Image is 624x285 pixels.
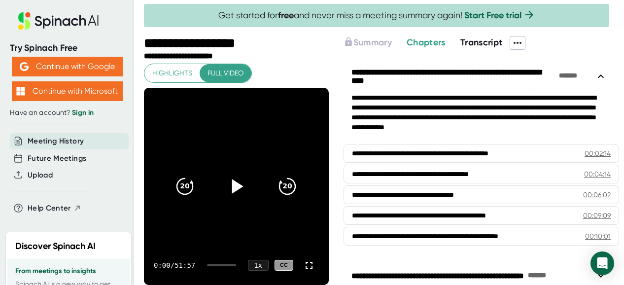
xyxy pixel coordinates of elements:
div: 00:09:09 [583,211,611,220]
div: CC [275,260,293,271]
span: Summary [353,37,392,48]
button: Chapters [407,36,446,49]
div: 0:00 / 51:57 [154,261,195,269]
button: Future Meetings [28,153,86,164]
span: Full video [208,67,243,79]
h3: From meetings to insights [15,267,122,275]
span: Chapters [407,37,446,48]
div: 00:10:01 [585,231,611,241]
button: Full video [200,64,251,82]
button: Highlights [144,64,200,82]
button: Summary [344,36,392,49]
a: Start Free trial [464,10,521,21]
div: Have an account? [10,108,124,117]
div: Try Spinach Free [10,42,124,54]
button: Continue with Google [12,57,123,76]
button: Continue with Microsoft [12,81,123,101]
button: Help Center [28,203,81,214]
button: Upload [28,170,53,181]
div: 1 x [248,260,269,271]
div: Upgrade to access [344,36,407,50]
span: Help Center [28,203,71,214]
div: 00:04:14 [584,169,611,179]
button: Transcript [460,36,503,49]
b: free [278,10,294,21]
h2: Discover Spinach AI [15,240,96,253]
img: Aehbyd4JwY73AAAAAElFTkSuQmCC [20,62,29,71]
div: Open Intercom Messenger [590,251,614,275]
div: 00:06:02 [583,190,611,200]
span: Transcript [460,37,503,48]
span: Highlights [152,67,192,79]
button: Meeting History [28,136,84,147]
div: 00:02:14 [585,148,611,158]
a: Sign in [72,108,94,117]
span: Get started for and never miss a meeting summary again! [218,10,535,21]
